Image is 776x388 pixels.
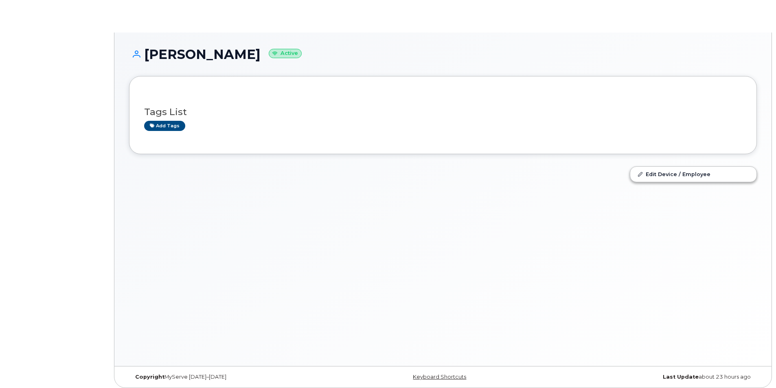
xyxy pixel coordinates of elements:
div: about 23 hours ago [548,374,757,380]
a: Edit Device / Employee [630,167,756,181]
h3: Tags List [144,107,742,117]
a: Add tags [144,121,185,131]
a: Keyboard Shortcuts [413,374,466,380]
strong: Copyright [135,374,164,380]
strong: Last Update [663,374,699,380]
div: MyServe [DATE]–[DATE] [129,374,338,380]
small: Active [269,49,302,58]
h1: [PERSON_NAME] [129,47,757,61]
